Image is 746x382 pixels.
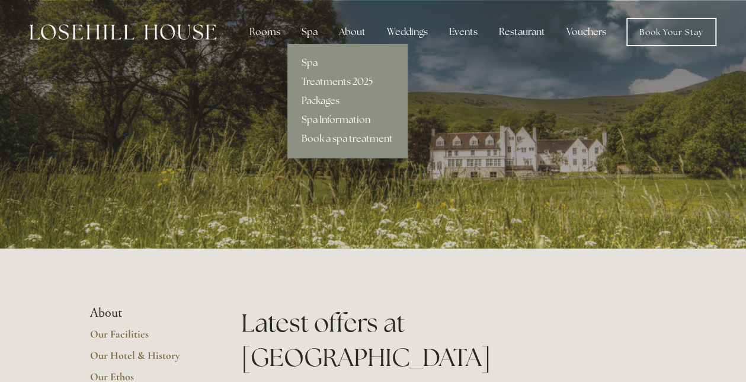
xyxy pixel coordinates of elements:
[90,327,203,349] a: Our Facilities
[90,349,203,370] a: Our Hotel & History
[292,20,327,44] div: Spa
[287,53,407,72] a: Spa
[440,20,487,44] div: Events
[377,20,437,44] div: Weddings
[557,20,616,44] a: Vouchers
[329,20,375,44] div: About
[90,305,203,321] li: About
[287,91,407,110] a: Packages
[287,72,407,91] a: Treatments 2025
[287,110,407,129] a: Spa Information
[241,305,657,375] h1: Latest offers at [GEOGRAPHIC_DATA]
[30,24,216,40] img: Losehill House
[489,20,555,44] div: Restaurant
[287,129,407,148] a: Book a spa treatment
[240,20,290,44] div: Rooms
[626,18,716,46] a: Book Your Stay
